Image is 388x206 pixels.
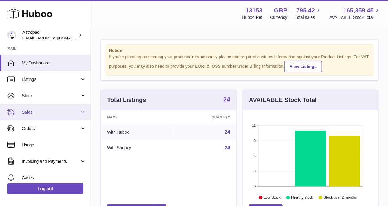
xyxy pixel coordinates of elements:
[264,195,281,200] text: Low Stock
[329,6,381,20] a: 165,359.45 AVAILABLE Stock Total
[242,15,263,20] div: Huboo Ref
[101,140,174,156] td: With Shopify
[22,29,77,41] div: Astropad
[295,6,322,20] a: 795.42 Total sales
[22,126,80,132] span: Orders
[329,15,381,20] span: AVAILABLE Stock Total
[252,124,256,127] text: 12
[22,159,80,164] span: Invoicing and Payments
[254,139,256,142] text: 9
[223,96,230,102] strong: 24
[7,183,83,194] a: Log out
[22,109,80,115] span: Sales
[22,175,86,181] span: Cases
[101,124,174,140] td: With Huboo
[274,6,287,15] strong: GBP
[22,77,80,82] span: Listings
[109,48,370,53] strong: Notice
[296,6,315,15] span: 795.42
[254,169,256,173] text: 3
[22,142,86,148] span: Usage
[223,96,230,104] a: 24
[101,110,174,124] th: Name
[107,96,146,104] h3: Total Listings
[246,6,263,15] strong: 13153
[22,93,80,99] span: Stock
[254,184,256,188] text: 0
[109,54,370,72] div: If you're planning on sending your products internationally please add required customs informati...
[22,36,89,40] span: [EMAIL_ADDRESS][DOMAIN_NAME]
[22,60,86,66] span: My Dashboard
[295,15,322,20] span: Total sales
[324,195,357,200] text: Stock over 2 months
[7,31,16,40] img: matt@astropad.com
[284,61,322,72] a: View Listings
[270,15,288,20] div: Currency
[249,96,317,104] h3: AVAILABLE Stock Total
[225,145,230,150] a: 24
[254,154,256,158] text: 6
[343,6,374,15] span: 165,359.45
[225,129,230,135] a: 24
[174,110,236,124] th: Quantity
[291,195,313,200] text: Healthy stock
